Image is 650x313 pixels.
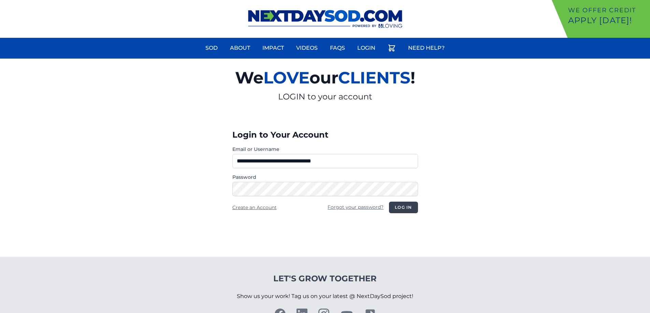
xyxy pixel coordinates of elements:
[568,15,647,26] p: Apply [DATE]!
[156,64,494,91] h2: We our !
[258,40,288,56] a: Impact
[568,5,647,15] p: We offer Credit
[232,174,418,181] label: Password
[232,146,418,153] label: Email or Username
[237,284,413,309] p: Show us your work! Tag us on your latest @ NextDaySod project!
[404,40,449,56] a: Need Help?
[326,40,349,56] a: FAQs
[201,40,222,56] a: Sod
[263,68,309,88] span: LOVE
[237,273,413,284] h4: Let's Grow Together
[338,68,410,88] span: CLIENTS
[292,40,322,56] a: Videos
[353,40,379,56] a: Login
[226,40,254,56] a: About
[156,91,494,102] p: LOGIN to your account
[232,204,277,210] a: Create an Account
[389,202,418,213] button: Log in
[328,204,384,210] a: Forgot your password?
[232,129,418,140] h3: Login to Your Account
